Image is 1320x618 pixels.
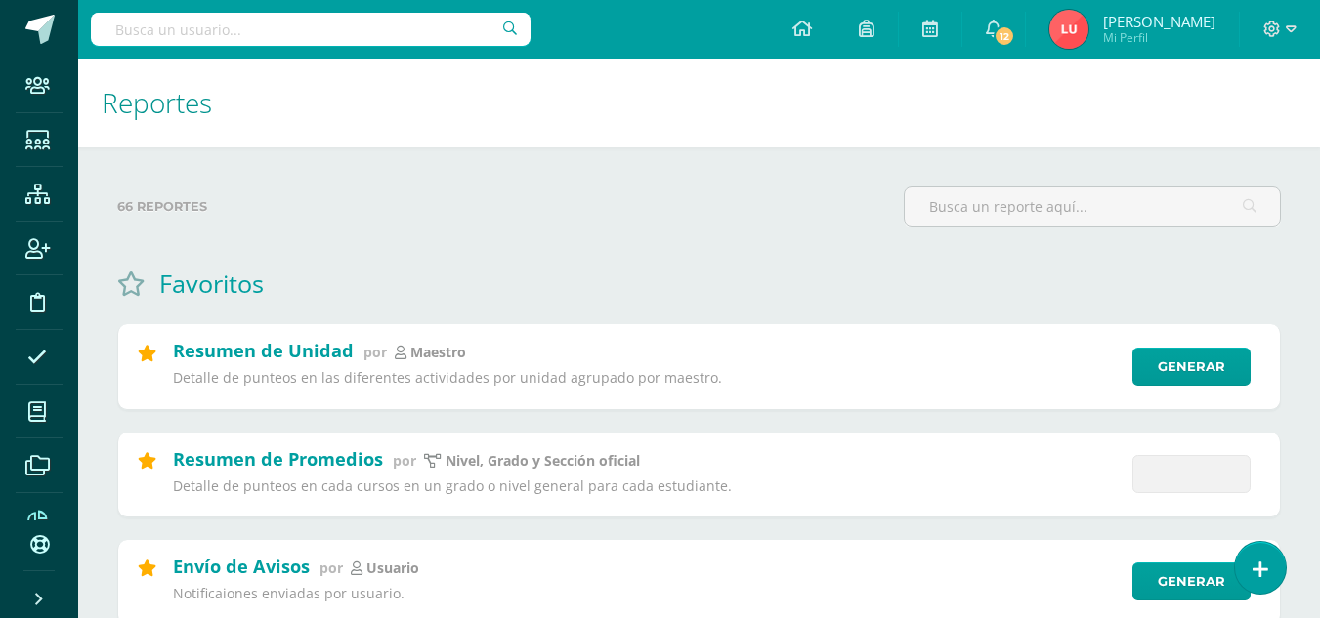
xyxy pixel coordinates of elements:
[1132,455,1251,493] a: Generar
[91,13,531,46] input: Busca un usuario...
[1132,562,1251,600] a: Generar
[173,369,1120,387] p: Detalle de punteos en las diferentes actividades por unidad agrupado por maestro.
[366,559,419,577] p: Usuario
[446,452,640,470] p: Nivel, Grado y Sección oficial
[173,585,1120,602] p: Notificaiones enviadas por usuario.
[994,25,1015,47] span: 12
[102,84,212,121] span: Reportes
[1132,348,1251,386] a: Generar
[1103,29,1215,46] span: Mi Perfil
[905,187,1280,226] input: Busca un reporte aquí...
[1103,12,1215,31] span: [PERSON_NAME]
[393,451,416,470] span: por
[159,267,264,300] h1: Favoritos
[173,447,383,471] h2: Resumen de Promedios
[173,339,354,362] h2: Resumen de Unidad
[173,555,310,578] h2: Envío de Avisos
[173,477,1120,495] p: Detalle de punteos en cada cursos en un grado o nivel general para cada estudiante.
[363,343,387,361] span: por
[319,558,343,577] span: por
[1049,10,1088,49] img: 03792e645350889b08b5c28c38483454.png
[410,344,466,361] p: maestro
[117,186,888,227] label: 66 reportes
